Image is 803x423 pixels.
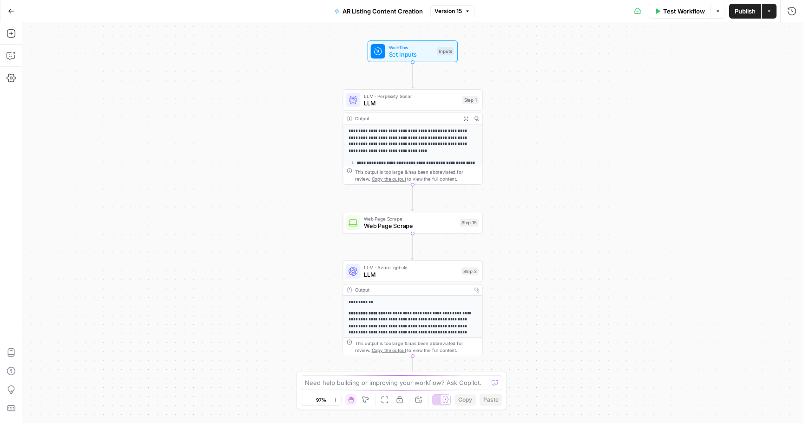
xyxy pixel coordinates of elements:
[729,4,761,19] button: Publish
[342,40,482,62] div: WorkflowSet InputsInputs
[389,44,434,51] span: Workflow
[364,264,458,271] span: LLM · Azure: gpt-4o
[649,4,711,19] button: Test Workflow
[437,47,454,55] div: Inputs
[355,339,479,354] div: This output is too large & has been abbreviated for review. to view the full content.
[411,185,414,211] g: Edge from step_1 to step_15
[364,221,456,230] span: Web Page Scrape
[460,219,479,227] div: Step 15
[355,168,479,182] div: This output is too large & has been abbreviated for review. to view the full content.
[355,286,469,293] div: Output
[430,5,474,17] button: Version 15
[342,7,423,16] span: AR Listing Content Creation
[458,396,472,404] span: Copy
[364,270,458,279] span: LLM
[434,7,462,15] span: Version 15
[364,92,459,100] span: LLM · Perplexity Sonar
[355,115,458,122] div: Output
[411,62,414,88] g: Edge from start to step_1
[735,7,756,16] span: Publish
[372,347,406,353] span: Copy the output
[372,176,406,182] span: Copy the output
[480,394,502,406] button: Paste
[483,396,499,404] span: Paste
[411,356,414,382] g: Edge from step_2 to end
[663,7,705,16] span: Test Workflow
[461,267,479,275] div: Step 2
[329,4,428,19] button: AR Listing Content Creation
[462,96,479,104] div: Step 1
[389,50,434,59] span: Set Inputs
[364,215,456,222] span: Web Page Scrape
[364,98,459,107] span: LLM
[454,394,476,406] button: Copy
[316,396,326,403] span: 97%
[342,212,482,234] div: Web Page ScrapeWeb Page ScrapeStep 15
